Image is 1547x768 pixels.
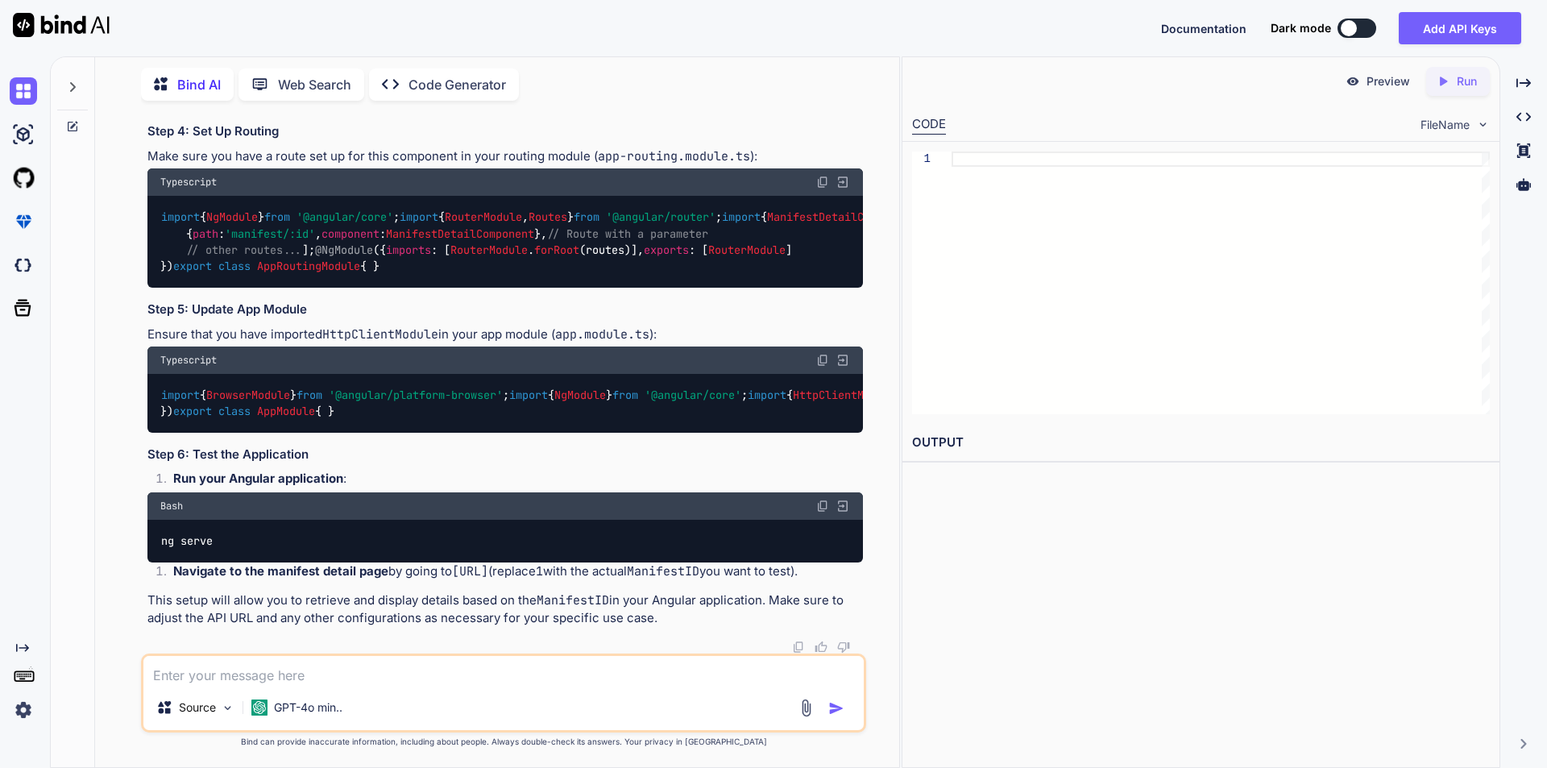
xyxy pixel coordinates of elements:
span: '@angular/core' [645,388,741,402]
h2: OUTPUT [902,424,1499,462]
code: ManifestID [537,592,609,608]
img: Bind AI [13,13,110,37]
p: Ensure that you have imported in your app module ( ): [147,326,863,344]
code: [URL] [452,563,488,579]
span: import [722,210,761,224]
code: 1 [536,563,543,579]
p: Bind AI [177,75,221,94]
span: '@angular/platform-browser' [329,388,503,402]
p: Web Search [278,75,351,94]
span: HttpClientModule [793,388,896,402]
img: attachment [797,699,815,717]
div: CODE [912,115,946,135]
span: RouterModule [450,243,528,257]
span: from [264,210,290,224]
p: Run [1457,73,1477,89]
p: GPT-4o min.. [274,700,342,716]
span: // other routes... [186,243,302,257]
span: import [161,210,200,224]
strong: Navigate to the manifest detail page [173,563,388,579]
span: export [173,259,212,274]
h3: Step 6: Test the Application [147,446,863,464]
span: Bash [160,500,183,513]
img: chevron down [1476,118,1490,131]
img: Open in Browser [836,499,850,513]
span: @NgModule [315,243,373,257]
p: Source [179,700,216,716]
p: Make sure you have a route set up for this component in your routing module ( ): [147,147,863,166]
span: component [321,226,379,241]
span: '@angular/core' [297,210,393,224]
span: AppRoutingModule [257,259,360,274]
code: app.module.ts [555,326,649,342]
span: NgModule [554,388,606,402]
img: premium [10,208,37,235]
span: Dark mode [1271,20,1331,36]
span: import [748,388,786,402]
img: Pick Models [221,701,234,715]
code: ng serve [160,533,214,550]
span: forRoot [534,243,579,257]
img: Open in Browser [836,175,850,189]
code: app-routing.module.ts [598,148,750,164]
span: ManifestDetailComponent [767,210,915,224]
img: Open in Browser [836,353,850,367]
h3: Step 4: Set Up Routing [147,122,863,141]
img: githubLight [10,164,37,192]
button: Add API Keys [1399,12,1521,44]
span: path [193,226,218,241]
span: class [218,404,251,418]
div: 1 [912,152,931,167]
img: chat [10,77,37,105]
img: copy [816,176,829,189]
span: ManifestDetailComponent [386,226,534,241]
span: FileName [1421,117,1470,133]
code: { } ; { , } ; { } ; : = [ { : , : }, ]; ({ : [ . (routes)], : [ ] }) { } [160,209,1392,275]
strong: Run your Angular application [173,471,343,486]
code: ManifestID [627,563,699,579]
h3: Step 5: Update App Module [147,301,863,319]
span: '@angular/router' [606,210,715,224]
img: icon [828,700,844,716]
span: Typescript [160,354,217,367]
img: GPT-4o mini [251,700,268,716]
img: like [815,641,827,654]
span: // Route with a parameter [547,226,708,241]
span: from [612,388,638,402]
span: class [218,259,251,274]
img: preview [1346,74,1360,89]
span: Routes [529,210,567,224]
img: darkCloudIdeIcon [10,251,37,279]
button: Documentation [1161,20,1246,37]
span: imports [386,243,431,257]
span: import [400,210,438,224]
img: dislike [837,641,850,654]
span: import [509,388,548,402]
img: copy [816,354,829,367]
p: Preview [1367,73,1410,89]
img: ai-studio [10,121,37,148]
span: BrowserModule [206,388,290,402]
span: exports [644,243,689,257]
span: import [161,388,200,402]
span: 'manifest/:id' [225,226,315,241]
li: : [160,470,863,492]
span: Typescript [160,176,217,189]
li: by going to (replace with the actual you want to test). [160,563,863,585]
span: NgModule [206,210,258,224]
p: Code Generator [409,75,506,94]
span: export [173,404,212,418]
img: settings [10,696,37,724]
p: This setup will allow you to retrieve and display details based on the in your Angular applicatio... [147,592,863,628]
span: Documentation [1161,22,1246,35]
p: Bind can provide inaccurate information, including about people. Always double-check its answers.... [141,736,866,748]
code: HttpClientModule [322,326,438,342]
img: copy [816,500,829,513]
span: from [574,210,599,224]
span: RouterModule [445,210,522,224]
span: RouterModule [708,243,786,257]
img: copy [792,641,805,654]
span: from [297,388,322,402]
span: AppModule [257,404,315,418]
